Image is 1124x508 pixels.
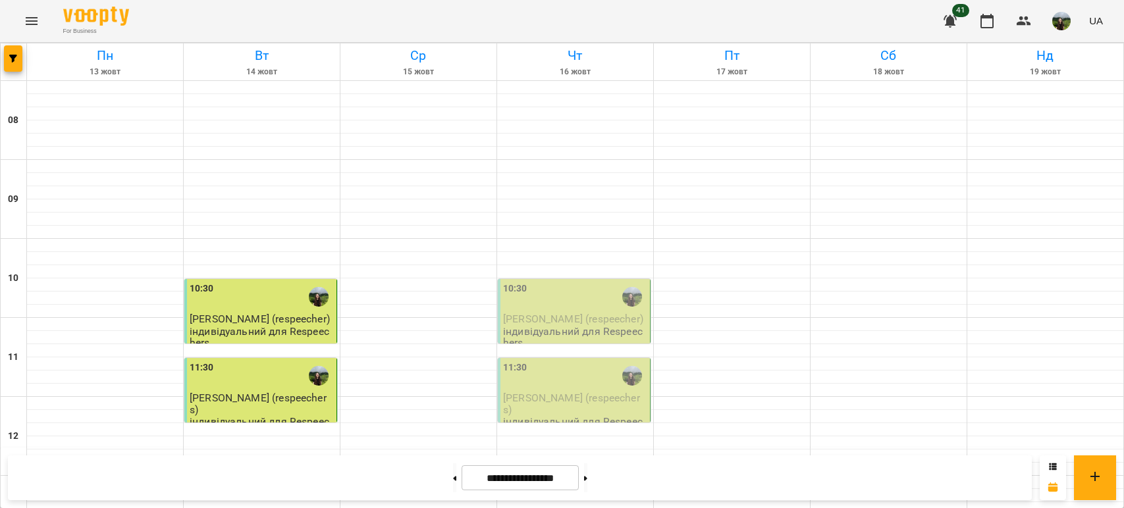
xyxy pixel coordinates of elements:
[813,45,965,66] h6: Сб
[656,66,808,78] h6: 17 жовт
[16,5,47,37] button: Menu
[499,45,651,66] h6: Чт
[656,45,808,66] h6: Пт
[622,287,642,307] img: Вікторія Ємець
[190,326,334,349] p: індивідуальний для Respeechers
[503,313,643,325] span: [PERSON_NAME] (respeecher)
[190,361,214,375] label: 11:30
[29,45,181,66] h6: Пн
[342,45,495,66] h6: Ср
[499,66,651,78] h6: 16 жовт
[190,416,334,439] p: індивідуальний для Respeechers
[8,271,18,286] h6: 10
[503,282,527,296] label: 10:30
[186,66,338,78] h6: 14 жовт
[969,45,1121,66] h6: Нд
[952,4,969,17] span: 41
[190,392,327,415] span: [PERSON_NAME] (respeechers)
[503,326,647,349] p: індивідуальний для Respeechers
[503,392,640,415] span: [PERSON_NAME] (respeechers)
[1052,12,1071,30] img: f82d801fe2835fc35205c9494f1794bc.JPG
[1084,9,1108,33] button: UA
[29,66,181,78] h6: 13 жовт
[503,361,527,375] label: 11:30
[622,366,642,386] img: Вікторія Ємець
[8,429,18,444] h6: 12
[8,192,18,207] h6: 09
[342,66,495,78] h6: 15 жовт
[309,366,329,386] img: Вікторія Ємець
[309,287,329,307] img: Вікторія Ємець
[813,66,965,78] h6: 18 жовт
[503,416,647,439] p: індивідуальний для Respeechers
[1089,14,1103,28] span: UA
[63,7,129,26] img: Voopty Logo
[186,45,338,66] h6: Вт
[190,282,214,296] label: 10:30
[63,27,129,36] span: For Business
[969,66,1121,78] h6: 19 жовт
[8,350,18,365] h6: 11
[8,113,18,128] h6: 08
[190,313,330,325] span: [PERSON_NAME] (respeecher)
